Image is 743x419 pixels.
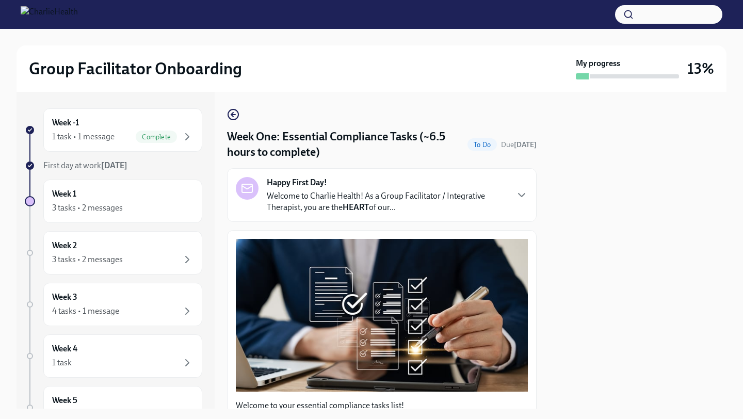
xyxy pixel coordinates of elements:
[52,395,77,406] h6: Week 5
[236,239,528,391] button: Zoom image
[25,231,202,275] a: Week 23 tasks • 2 messages
[52,254,123,265] div: 3 tasks • 2 messages
[52,292,77,303] h6: Week 3
[52,343,77,354] h6: Week 4
[29,58,242,79] h2: Group Facilitator Onboarding
[25,160,202,171] a: First day at work[DATE]
[267,190,507,213] p: Welcome to Charlie Health! As a Group Facilitator / Integrative Therapist, you are the of our...
[343,202,369,212] strong: HEART
[136,133,177,141] span: Complete
[501,140,537,149] span: Due
[25,334,202,378] a: Week 41 task
[52,131,115,142] div: 1 task • 1 message
[52,202,123,214] div: 3 tasks • 2 messages
[43,160,127,170] span: First day at work
[236,400,528,411] p: Welcome to your essential compliance tasks list!
[52,305,119,317] div: 4 tasks • 1 message
[227,129,463,160] h4: Week One: Essential Compliance Tasks (~6.5 hours to complete)
[52,188,76,200] h6: Week 1
[267,177,327,188] strong: Happy First Day!
[687,59,714,78] h3: 13%
[514,140,537,149] strong: [DATE]
[25,108,202,152] a: Week -11 task • 1 messageComplete
[25,283,202,326] a: Week 34 tasks • 1 message
[467,141,497,149] span: To Do
[576,58,620,69] strong: My progress
[25,180,202,223] a: Week 13 tasks • 2 messages
[52,117,79,128] h6: Week -1
[52,357,72,368] div: 1 task
[101,160,127,170] strong: [DATE]
[52,240,77,251] h6: Week 2
[21,6,78,23] img: CharlieHealth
